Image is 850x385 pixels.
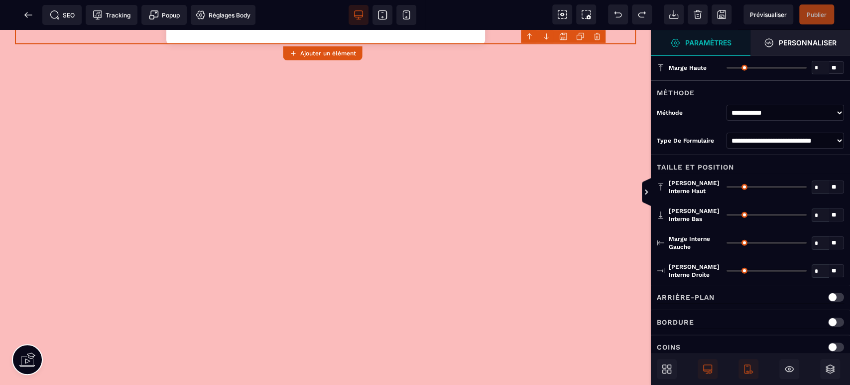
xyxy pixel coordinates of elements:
span: Voir les composants [552,4,572,24]
span: Voir mobile [396,5,416,25]
div: Taille et position [651,155,850,173]
span: Ouvrir les calques [820,359,840,379]
span: Ouvrir le gestionnaire de styles [651,30,750,56]
span: Enregistrer le contenu [799,4,834,24]
strong: Personnaliser [779,39,837,46]
span: Aperçu [743,4,793,24]
strong: Ajouter un élément [300,50,356,57]
span: Capture d'écran [576,4,596,24]
span: SEO [50,10,75,20]
span: Importer [664,4,684,24]
span: Marge haute [669,64,707,72]
span: Voir bureau [349,5,368,25]
span: [PERSON_NAME] interne haut [669,179,722,195]
span: Défaire [608,4,628,24]
span: Ouvrir le gestionnaire de styles [750,30,850,56]
span: Voir tablette [372,5,392,25]
span: Afficher le desktop [698,359,718,379]
div: Type de formulaire [657,136,722,146]
span: Prévisualiser [750,11,787,18]
span: Ouvrir les blocs [657,359,677,379]
button: Ajouter un élément [283,46,362,60]
p: Bordure [657,316,694,328]
span: Marge interne gauche [669,235,722,251]
p: Coins [657,341,681,353]
p: Arrière-plan [657,291,715,303]
span: Tracking [93,10,130,20]
div: Méthode [651,80,850,99]
span: Code de suivi [86,5,137,25]
span: Masquer le bloc [779,359,799,379]
span: Popup [149,10,180,20]
strong: Paramètres [685,39,731,46]
span: Enregistrer [712,4,731,24]
span: Rétablir [632,4,652,24]
span: Favicon [191,5,255,25]
div: Méthode [657,108,722,118]
span: Créer une alerte modale [141,5,187,25]
span: Afficher les vues [651,178,661,207]
span: Nettoyage [688,4,708,24]
span: Métadata SEO [42,5,82,25]
span: [PERSON_NAME] interne bas [669,207,722,223]
span: Retour [18,5,38,25]
span: Publier [807,11,827,18]
span: Réglages Body [196,10,250,20]
span: [PERSON_NAME] interne droite [669,263,722,279]
span: Afficher le mobile [738,359,758,379]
